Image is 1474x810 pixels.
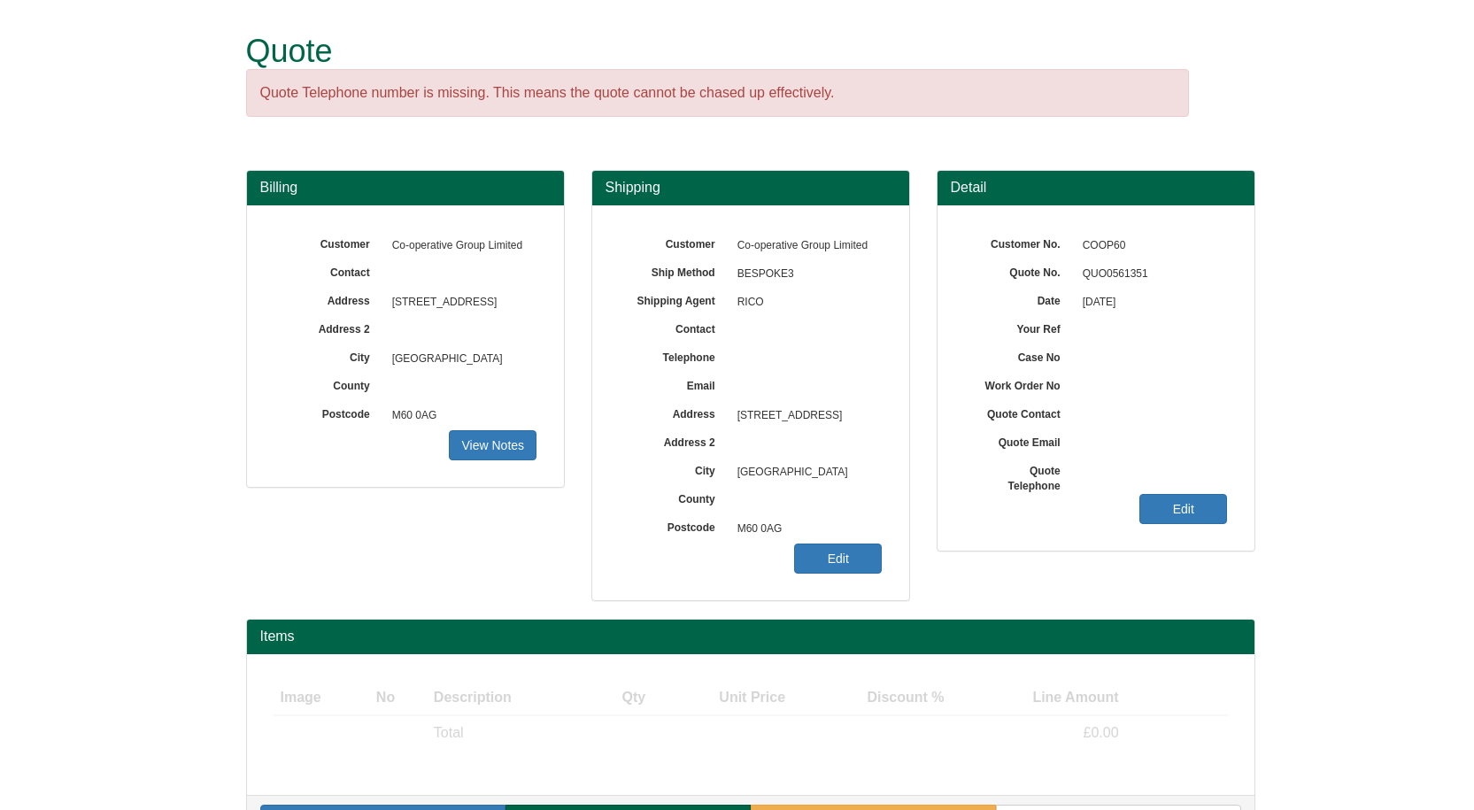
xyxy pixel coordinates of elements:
h2: Items [260,629,1241,644]
span: BESPOKE3 [729,260,883,289]
label: Customer No. [964,232,1074,252]
label: Address 2 [619,430,729,451]
span: QUO0561351 [1074,260,1228,289]
label: Date [964,289,1074,309]
td: Total [427,715,587,751]
label: City [274,345,383,366]
a: View Notes [449,430,536,460]
label: Address 2 [274,317,383,337]
span: [STREET_ADDRESS] [729,402,883,430]
span: [GEOGRAPHIC_DATA] [383,345,537,374]
label: Address [619,402,729,422]
label: Your Ref [964,317,1074,337]
th: Image [274,681,369,716]
h3: Billing [260,180,551,196]
label: Quote Contact [964,402,1074,422]
span: M60 0AG [383,402,537,430]
h3: Shipping [606,180,896,196]
label: Telephone [619,345,729,366]
a: Edit [794,544,882,574]
label: Case No [964,345,1074,366]
h1: Quote [246,34,1189,69]
div: Quote Telephone number is missing. This means the quote cannot be chased up effectively. [246,69,1189,118]
label: Postcode [274,402,383,422]
label: Quote No. [964,260,1074,281]
label: County [274,374,383,394]
label: Quote Telephone [964,459,1074,494]
label: Ship Method [619,260,729,281]
th: No [369,681,427,716]
label: Address [274,289,383,309]
h3: Detail [951,180,1241,196]
span: RICO [729,289,883,317]
th: Discount % [792,681,952,716]
span: £0.00 [1084,725,1119,740]
label: Customer [619,232,729,252]
label: Postcode [619,515,729,536]
label: Contact [274,260,383,281]
span: M60 0AG [729,515,883,544]
th: Unit Price [652,681,792,716]
span: [DATE] [1074,289,1228,317]
label: Email [619,374,729,394]
label: Quote Email [964,430,1074,451]
span: COOP60 [1074,232,1228,260]
th: Qty [587,681,652,716]
th: Line Amount [952,681,1126,716]
label: City [619,459,729,479]
a: Edit [1139,494,1227,524]
label: County [619,487,729,507]
label: Work Order No [964,374,1074,394]
label: Shipping Agent [619,289,729,309]
th: Description [427,681,587,716]
span: [GEOGRAPHIC_DATA] [729,459,883,487]
label: Customer [274,232,383,252]
span: Co-operative Group Limited [383,232,537,260]
label: Contact [619,317,729,337]
span: [STREET_ADDRESS] [383,289,537,317]
span: Co-operative Group Limited [729,232,883,260]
